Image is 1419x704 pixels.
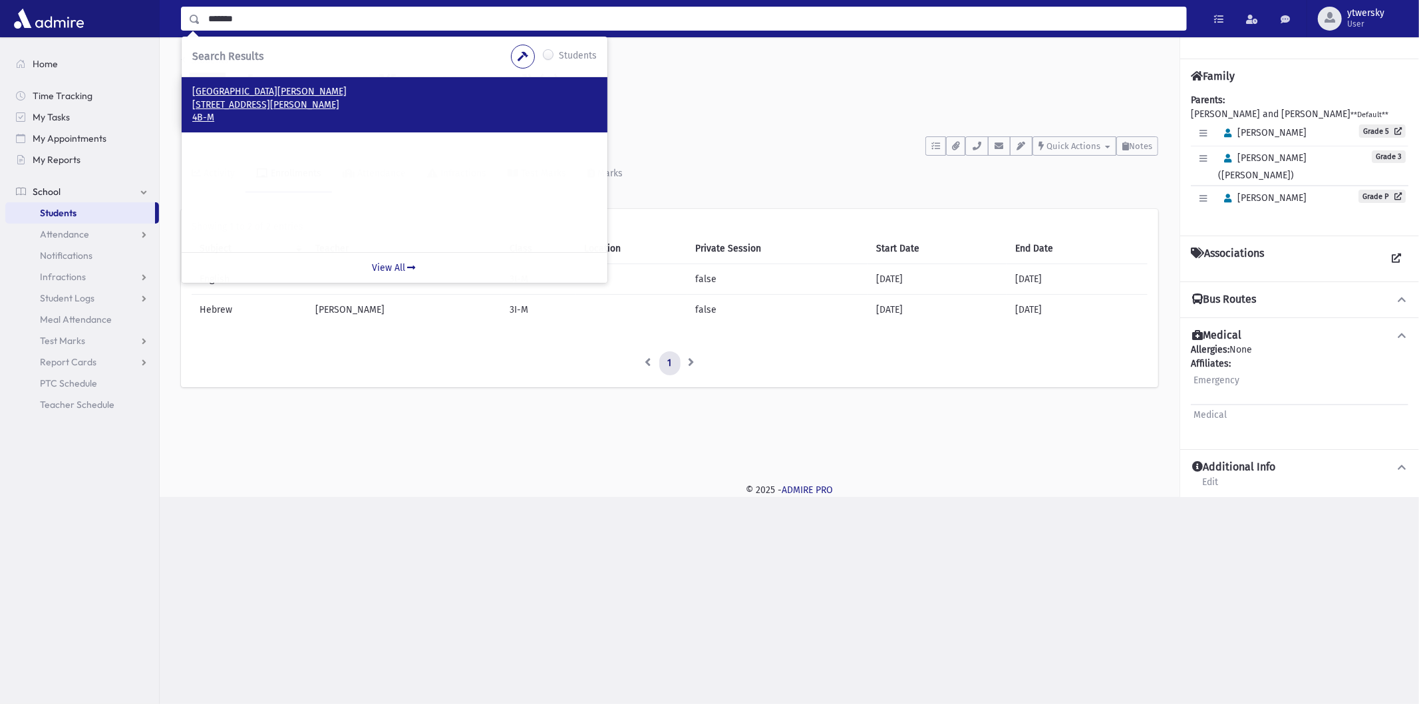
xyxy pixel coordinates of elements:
div: © 2025 - [181,483,1398,497]
span: Students [40,207,77,219]
h4: Additional Info [1192,460,1275,474]
a: Home [5,53,159,75]
div: [PERSON_NAME] and [PERSON_NAME] [1191,93,1408,225]
button: Notes [1116,136,1158,156]
nav: breadcrumb [181,53,229,73]
a: Students [5,202,155,224]
img: AdmirePro [11,5,87,32]
span: My Appointments [33,132,106,144]
span: [PERSON_NAME] [1218,127,1307,138]
span: Home [33,58,58,70]
a: School [5,181,159,202]
a: Grade 5 [1359,124,1406,138]
td: [DATE] [1007,264,1148,295]
th: Location [576,234,687,264]
td: [DATE] [868,264,1008,295]
span: My Reports [33,154,80,166]
td: [DATE] [1007,295,1148,325]
span: Emergency [1193,375,1239,386]
a: Notifications [5,245,159,266]
b: Parents: [1191,94,1225,106]
span: Test Marks [40,335,85,347]
a: Time Tracking [5,85,159,106]
span: [PERSON_NAME]([PERSON_NAME]) [1218,152,1307,181]
a: Students [181,55,229,66]
a: My Appointments [5,128,159,149]
a: My Tasks [5,106,159,128]
span: Notifications [40,250,92,262]
td: false [687,264,867,295]
td: Hebrew [192,295,307,325]
h4: Associations [1191,247,1264,271]
h4: Medical [1192,329,1241,343]
span: Teacher Schedule [40,399,114,411]
a: Teacher Schedule [5,394,159,415]
a: [GEOGRAPHIC_DATA][PERSON_NAME] [STREET_ADDRESS][PERSON_NAME] 4B-M [192,85,597,124]
span: Quick Actions [1046,141,1100,151]
span: School [33,186,61,198]
button: Additional Info [1191,460,1408,474]
td: [PERSON_NAME] [307,295,502,325]
span: Medical [1193,409,1227,421]
a: Infractions [5,266,159,287]
a: My Reports [5,149,159,170]
a: Attendance [5,224,159,245]
button: Medical [1191,329,1408,343]
a: View All [182,252,607,283]
p: [STREET_ADDRESS][PERSON_NAME] [192,98,597,112]
button: Bus Routes [1191,293,1408,307]
a: Grade P [1358,190,1406,203]
span: Notes [1129,141,1152,151]
h1: [PERSON_NAME]([PERSON_NAME]) (3) [247,73,1158,95]
span: My Tasks [33,111,70,123]
span: PTC Schedule [40,377,97,389]
span: Meal Attendance [40,313,112,325]
a: Student Logs [5,287,159,309]
th: End Date [1007,234,1148,264]
b: Affiliates: [1191,358,1231,369]
h4: Bus Routes [1192,293,1256,307]
span: Search Results [192,50,263,63]
a: View all Associations [1384,247,1408,271]
a: Test Marks [5,330,159,351]
div: Showing 1 to 2 of 2 entries [192,220,1148,234]
a: ADMIRE PRO [782,484,833,496]
button: Quick Actions [1032,136,1116,156]
a: Activity [181,156,245,193]
td: 3I-M [502,295,576,325]
span: ytwersky [1347,8,1384,19]
th: Private Session [687,234,867,264]
td: [DATE] [868,295,1008,325]
label: Students [559,49,597,65]
div: None [1191,343,1408,439]
a: Edit [1201,474,1219,498]
a: Meal Attendance [5,309,159,330]
span: Student Logs [40,292,94,304]
a: Report Cards [5,351,159,373]
span: Grade 3 [1372,150,1406,163]
span: User [1347,19,1384,29]
div: Marks [595,168,623,179]
a: PTC Schedule [5,373,159,394]
input: Search [200,7,1186,31]
th: Start Date [868,234,1008,264]
b: Allergies: [1191,344,1229,355]
p: 4B-M [192,111,597,124]
span: Report Cards [40,356,96,368]
h4: Family [1191,70,1235,83]
td: false [687,295,867,325]
span: [PERSON_NAME] [1218,192,1307,204]
span: Infractions [40,271,86,283]
span: Time Tracking [33,90,92,102]
p: [GEOGRAPHIC_DATA][PERSON_NAME] [192,85,597,98]
h6: [STREET_ADDRESS] [247,100,1158,113]
span: Attendance [40,228,89,240]
a: 1 [659,351,681,375]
